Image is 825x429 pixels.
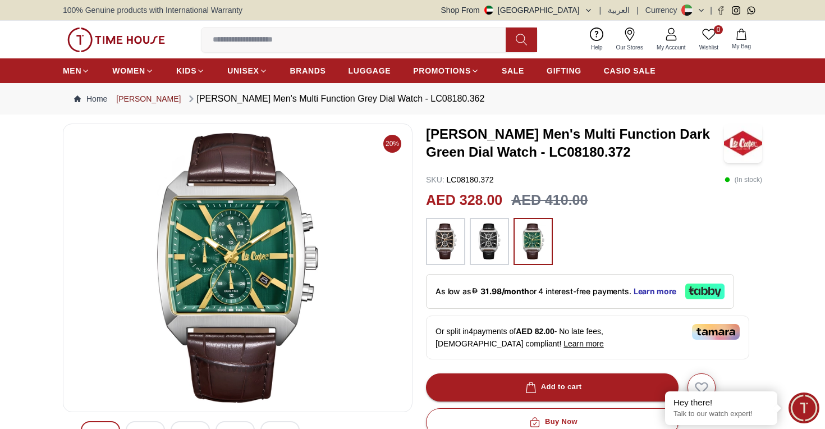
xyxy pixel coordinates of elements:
div: Or split in 4 payments of - No late fees, [DEMOGRAPHIC_DATA] compliant! [426,316,749,359]
span: GIFTING [547,65,581,76]
a: 0Wishlist [693,25,725,54]
span: SALE [502,65,524,76]
a: SALE [502,61,524,81]
div: Chat Widget [789,393,819,423]
img: Lee Cooper Men's Multi Function Dark Green Dial Watch - LC08180.372 [724,124,762,163]
a: Instagram [732,6,740,15]
img: ... [67,28,165,52]
span: MEN [63,65,81,76]
span: | [599,4,602,16]
a: UNISEX [227,61,267,81]
span: Wishlist [695,43,723,52]
span: UNISEX [227,65,259,76]
a: Facebook [717,6,725,15]
span: Learn more [563,339,604,348]
div: Hey there! [673,397,769,408]
img: ... [475,223,503,259]
button: العربية [608,4,630,16]
img: ... [519,223,547,259]
a: Home [74,93,107,104]
span: 100% Genuine products with International Warranty [63,4,242,16]
span: BRANDS [290,65,326,76]
img: Tamara [692,324,740,340]
div: Buy Now [527,416,577,428]
span: 20% [383,135,401,153]
span: AED 82.00 [516,327,554,336]
span: PROMOTIONS [413,65,471,76]
span: CASIO SALE [604,65,656,76]
a: KIDS [176,61,205,81]
span: | [710,4,712,16]
a: Our Stores [609,25,650,54]
span: Our Stores [612,43,648,52]
button: Add to cart [426,373,679,401]
img: United Arab Emirates [484,6,493,15]
span: My Bag [727,42,755,51]
img: Lee Cooper Men's Multi Function Grey Dial Watch - LC08180.362 [72,133,403,403]
span: WOMEN [112,65,145,76]
p: LC08180.372 [426,174,494,185]
a: [PERSON_NAME] [116,93,181,104]
span: Help [586,43,607,52]
div: Add to cart [523,381,582,394]
p: Talk to our watch expert! [673,409,769,419]
span: 0 [714,25,723,34]
a: Help [584,25,609,54]
a: LUGGAGE [349,61,391,81]
nav: Breadcrumb [63,83,762,115]
h3: [PERSON_NAME] Men's Multi Function Dark Green Dial Watch - LC08180.372 [426,125,724,161]
a: PROMOTIONS [413,61,479,81]
div: Currency [645,4,682,16]
a: CASIO SALE [604,61,656,81]
a: BRANDS [290,61,326,81]
button: Shop From[GEOGRAPHIC_DATA] [441,4,593,16]
div: [PERSON_NAME] Men's Multi Function Grey Dial Watch - LC08180.362 [186,92,485,106]
button: My Bag [725,26,758,53]
span: SKU : [426,175,444,184]
a: GIFTING [547,61,581,81]
span: LUGGAGE [349,65,391,76]
img: ... [432,223,460,259]
a: WOMEN [112,61,154,81]
span: My Account [652,43,690,52]
span: KIDS [176,65,196,76]
h3: AED 410.00 [511,190,588,211]
a: MEN [63,61,90,81]
a: Whatsapp [747,6,755,15]
p: ( In stock ) [725,174,762,185]
span: | [636,4,639,16]
h2: AED 328.00 [426,190,502,211]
